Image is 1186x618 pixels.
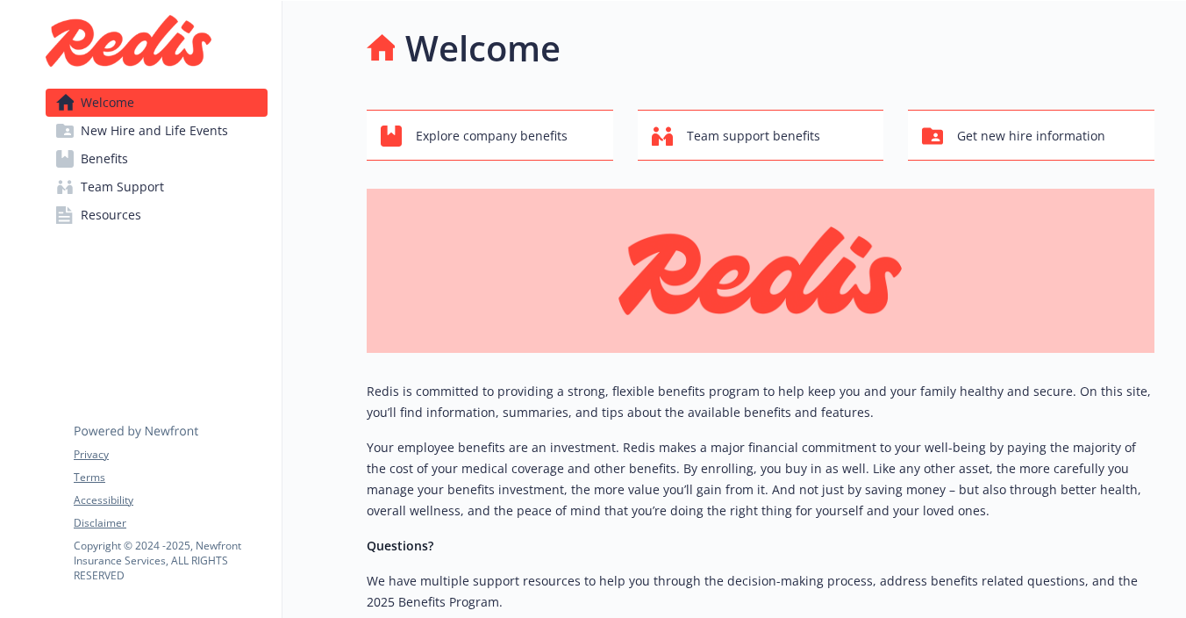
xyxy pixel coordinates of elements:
a: Terms [74,470,267,485]
button: Get new hire information [908,110,1154,161]
a: Team Support [46,173,268,201]
a: Disclaimer [74,515,267,531]
p: Redis is committed to providing a strong, flexible benefits program to help keep you and your fam... [367,381,1154,423]
a: Welcome [46,89,268,117]
strong: Questions? [367,537,433,554]
a: Benefits [46,145,268,173]
a: Privacy [74,447,267,463]
span: Welcome [81,89,134,117]
button: Explore company benefits [367,110,613,161]
a: New Hire and Life Events [46,117,268,145]
h1: Welcome [405,22,561,75]
span: Benefits [81,145,128,173]
span: Team support benefits [687,119,820,153]
a: Accessibility [74,492,267,508]
span: Resources [81,201,141,229]
a: Resources [46,201,268,229]
span: Explore company benefits [416,119,568,153]
span: Get new hire information [957,119,1105,153]
p: Copyright © 2024 - 2025 , Newfront Insurance Services, ALL RIGHTS RESERVED [74,538,267,583]
button: Team support benefits [638,110,884,161]
span: New Hire and Life Events [81,117,228,145]
p: We have multiple support resources to help you through the decision-making process, address benef... [367,571,1154,613]
img: overview page banner [367,189,1154,353]
span: Team Support [81,173,164,201]
p: Your employee benefits are an investment. Redis makes a major financial commitment to your well-b... [367,437,1154,521]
